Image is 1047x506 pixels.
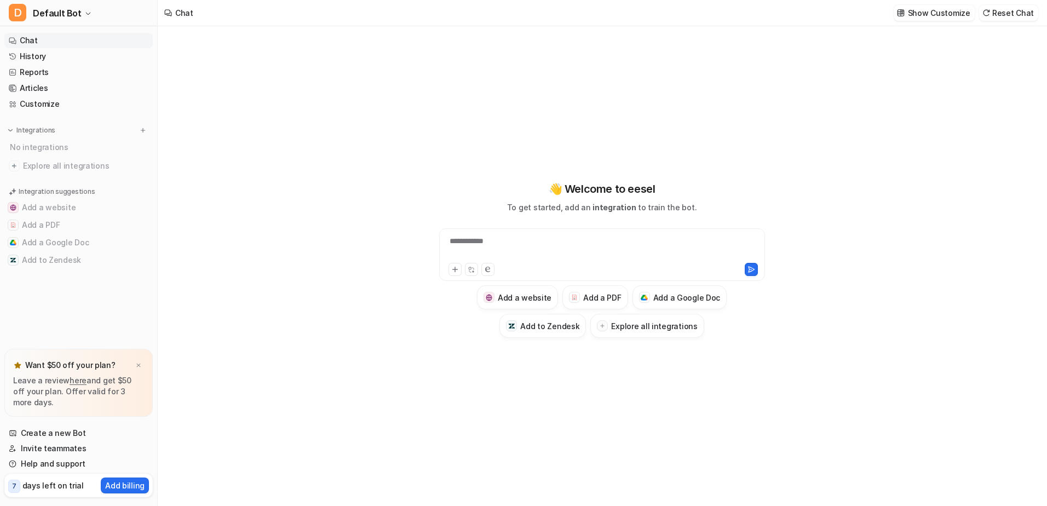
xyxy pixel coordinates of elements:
img: explore all integrations [9,160,20,171]
button: Add to ZendeskAdd to Zendesk [4,251,153,269]
p: To get started, add an to train the bot. [507,202,697,213]
button: Add a PDFAdd a PDF [562,285,628,309]
img: Add to Zendesk [10,257,16,263]
a: Chat [4,33,153,48]
button: Show Customize [894,5,975,21]
span: D [9,4,26,21]
span: integration [592,203,636,212]
img: Add a website [486,294,493,301]
a: Help and support [4,456,153,472]
img: Add a PDF [10,222,16,228]
img: expand menu [7,127,14,134]
span: Default Bot [33,5,82,21]
p: 👋 Welcome to eesel [549,181,655,197]
img: Add a website [10,204,16,211]
img: Add a Google Doc [10,239,16,246]
p: 7 [12,481,16,491]
img: Add a PDF [571,294,578,301]
img: Add to Zendesk [508,323,515,330]
button: Add a Google DocAdd a Google Doc [4,234,153,251]
img: customize [897,9,905,17]
p: Want $50 off your plan? [25,360,116,371]
img: menu_add.svg [139,127,147,134]
a: History [4,49,153,64]
h3: Add to Zendesk [520,320,579,332]
p: days left on trial [22,480,84,491]
p: Integration suggestions [19,187,95,197]
button: Add to ZendeskAdd to Zendesk [499,314,586,338]
button: Add a websiteAdd a website [4,199,153,216]
p: Add billing [105,480,145,491]
button: Add a PDFAdd a PDF [4,216,153,234]
img: reset [982,9,990,17]
p: Show Customize [908,7,970,19]
a: Create a new Bot [4,426,153,441]
button: Reset Chat [979,5,1038,21]
h3: Add a PDF [583,292,621,303]
p: Leave a review and get $50 off your plan. Offer valid for 3 more days. [13,375,144,408]
img: star [13,361,22,370]
h3: Explore all integrations [611,320,697,332]
img: x [135,362,142,369]
a: Reports [4,65,153,80]
a: here [70,376,87,385]
h3: Add a Google Doc [653,292,721,303]
button: Add a websiteAdd a website [477,285,558,309]
a: Invite teammates [4,441,153,456]
div: No integrations [7,138,153,156]
button: Explore all integrations [590,314,704,338]
button: Add billing [101,478,149,493]
a: Customize [4,96,153,112]
h3: Add a website [498,292,551,303]
span: Explore all integrations [23,157,148,175]
div: Chat [175,7,193,19]
a: Articles [4,81,153,96]
p: Integrations [16,126,55,135]
img: Add a Google Doc [641,295,648,301]
button: Integrations [4,125,59,136]
a: Explore all integrations [4,158,153,174]
button: Add a Google DocAdd a Google Doc [632,285,727,309]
